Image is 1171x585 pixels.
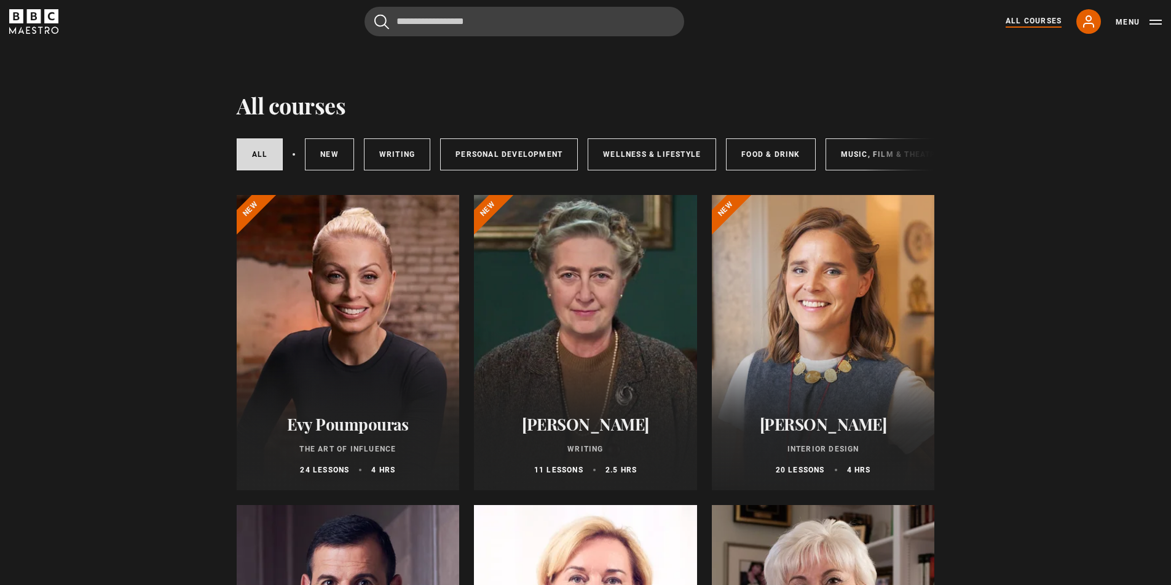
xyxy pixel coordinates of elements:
[237,138,283,170] a: All
[489,415,682,434] h2: [PERSON_NAME]
[251,444,445,455] p: The Art of Influence
[374,14,389,30] button: Submit the search query
[371,464,395,476] p: 4 hrs
[305,138,354,170] a: New
[440,138,578,170] a: Personal Development
[300,464,349,476] p: 24 lessons
[474,195,697,490] a: [PERSON_NAME] Writing 11 lessons 2.5 hrs New
[534,464,583,476] p: 11 lessons
[726,138,815,170] a: Food & Drink
[712,195,935,490] a: [PERSON_NAME] Interior Design 20 lessons 4 hrs New
[776,464,825,476] p: 20 lessons
[847,464,871,476] p: 4 hrs
[727,444,920,455] p: Interior Design
[9,9,58,34] svg: BBC Maestro
[1116,16,1162,28] button: Toggle navigation
[237,195,460,490] a: Evy Poumpouras The Art of Influence 24 lessons 4 hrs New
[605,464,637,476] p: 2.5 hrs
[489,444,682,455] p: Writing
[826,138,956,170] a: Music, Film & Theatre
[365,7,684,36] input: Search
[1006,15,1062,28] a: All Courses
[588,138,716,170] a: Wellness & Lifestyle
[251,415,445,434] h2: Evy Poumpouras
[364,138,430,170] a: Writing
[727,415,920,434] h2: [PERSON_NAME]
[237,92,346,118] h1: All courses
